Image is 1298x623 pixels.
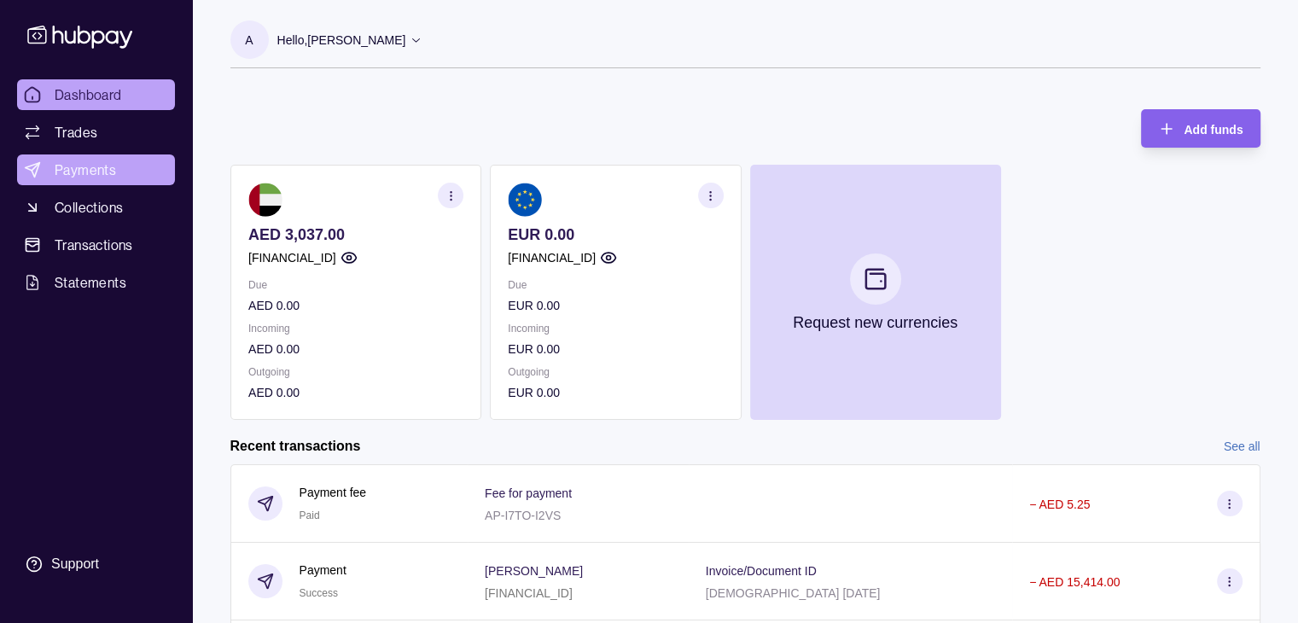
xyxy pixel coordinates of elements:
a: See all [1224,437,1260,456]
p: Invoice/Document ID [706,564,817,578]
p: [FINANCIAL_ID] [248,248,336,267]
p: EUR 0.00 [508,340,723,358]
p: [DEMOGRAPHIC_DATA] [DATE] [706,586,881,600]
p: AED 0.00 [248,340,463,358]
div: Support [51,555,99,574]
a: Transactions [17,230,175,260]
p: EUR 0.00 [508,296,723,315]
p: − AED 15,414.00 [1029,575,1120,589]
span: Dashboard [55,84,122,105]
button: Request new currencies [749,165,1000,420]
a: Payments [17,154,175,185]
button: Add funds [1141,109,1260,148]
p: AED 0.00 [248,383,463,402]
p: [FINANCIAL_ID] [508,248,596,267]
p: Hello, [PERSON_NAME] [277,31,406,49]
p: EUR 0.00 [508,225,723,244]
p: Request new currencies [793,313,957,332]
span: Trades [55,122,97,143]
a: Collections [17,192,175,223]
p: Due [248,276,463,294]
p: Payment [300,561,346,579]
p: EUR 0.00 [508,383,723,402]
h2: Recent transactions [230,437,361,456]
p: Payment fee [300,483,367,502]
p: Outgoing [248,363,463,381]
p: [PERSON_NAME] [485,564,583,578]
p: AED 0.00 [248,296,463,315]
a: Dashboard [17,79,175,110]
img: eu [508,183,542,217]
p: AP-I7TO-I2VS [485,509,561,522]
p: Outgoing [508,363,723,381]
p: Incoming [248,319,463,338]
a: Trades [17,117,175,148]
span: Add funds [1184,123,1243,137]
span: Statements [55,272,126,293]
span: Transactions [55,235,133,255]
p: Due [508,276,723,294]
img: ae [248,183,282,217]
p: AED 3,037.00 [248,225,463,244]
p: Fee for payment [485,486,572,500]
p: − AED 5.25 [1029,498,1090,511]
span: Paid [300,509,320,521]
a: Support [17,546,175,582]
p: Incoming [508,319,723,338]
a: Statements [17,267,175,298]
span: Success [300,587,338,599]
p: [FINANCIAL_ID] [485,586,573,600]
span: Payments [55,160,116,180]
p: A [245,31,253,49]
span: Collections [55,197,123,218]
